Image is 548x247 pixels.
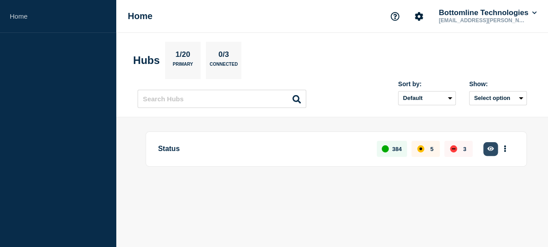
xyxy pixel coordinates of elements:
p: 3 [463,146,466,152]
p: Connected [209,62,237,71]
p: Status [158,141,367,157]
input: Search Hubs [138,90,306,108]
button: Account settings [410,7,428,26]
p: 1/20 [172,50,193,62]
p: 384 [392,146,402,152]
h1: Home [128,11,153,21]
div: down [450,145,457,152]
p: 5 [430,146,433,152]
select: Sort by [398,91,456,105]
div: Show: [469,80,527,88]
div: Sort by: [398,80,456,88]
h2: Hubs [133,54,160,67]
button: Select option [469,91,527,105]
div: up [382,145,389,152]
button: More actions [499,141,511,157]
button: Bottomline Technologies [437,8,538,17]
p: [EMAIL_ADDRESS][PERSON_NAME][DOMAIN_NAME] [437,17,529,24]
button: Support [386,7,404,26]
div: affected [417,145,424,152]
p: 0/3 [215,50,233,62]
p: Primary [173,62,193,71]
